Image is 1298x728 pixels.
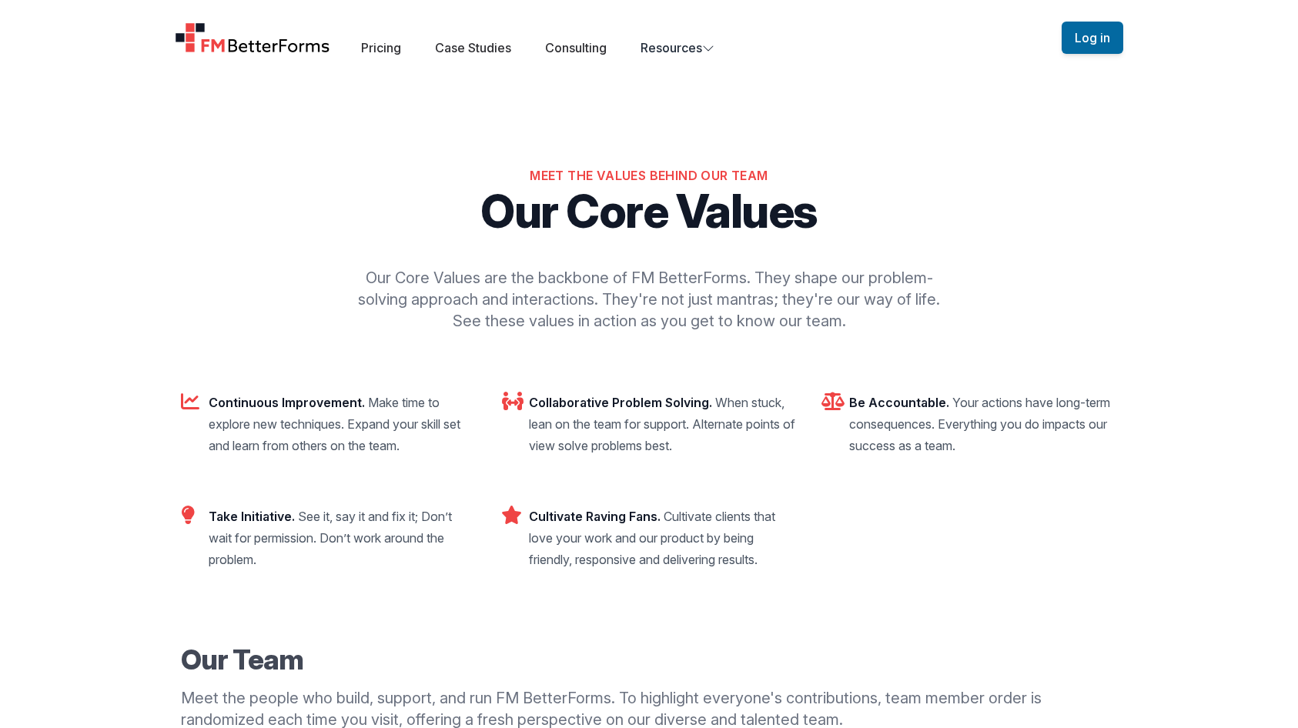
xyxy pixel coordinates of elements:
dt: Take Initiative. [209,509,295,524]
dd: Make time to explore new techniques. Expand your skill set and learn from others on the team. [209,395,460,453]
nav: Global [156,18,1142,57]
dt: Collaborative Problem Solving. [529,395,712,410]
button: Resources [641,38,714,57]
h2: Our Team [181,644,1117,675]
p: Our Core Values are the backbone of FM BetterForms. They shape our problem-solving approach and i... [353,267,945,332]
p: Our Core Values [181,188,1117,234]
a: Consulting [545,40,607,55]
a: Case Studies [435,40,511,55]
button: Log in [1062,22,1123,54]
dt: Continuous Improvement. [209,395,365,410]
dd: See it, say it and fix it; Don’t wait for permission. Don’t work around the problem. [209,509,452,567]
dd: Cultivate clients that love your work and our product by being friendly, responsive and deliverin... [529,509,775,567]
a: Home [175,22,330,53]
dt: Be Accountable. [849,395,949,410]
h2: Meet the Values Behind Our Team [181,166,1117,185]
a: Pricing [361,40,401,55]
dd: When stuck, lean on the team for support. Alternate points of view solve problems best. [529,395,795,453]
dd: Your actions have long-term consequences. Everything you do impacts our success as a team. [849,395,1110,453]
dt: Cultivate Raving Fans. [529,509,661,524]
